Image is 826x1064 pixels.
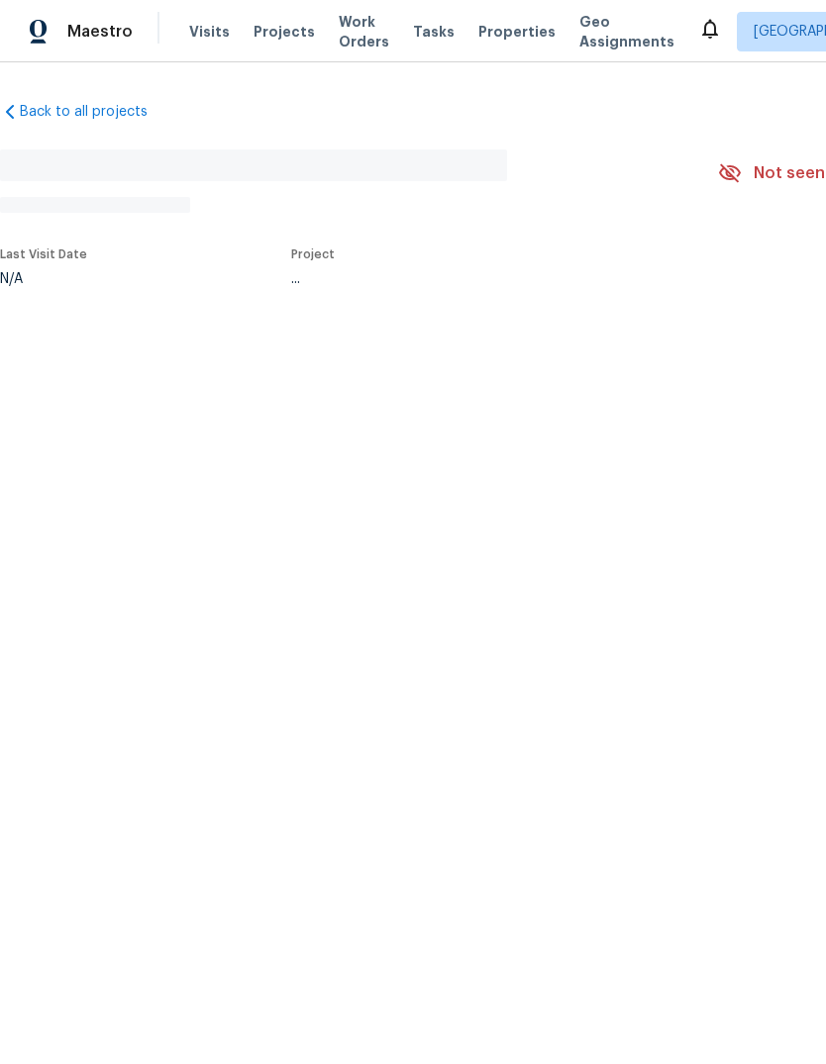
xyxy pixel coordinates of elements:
[254,22,315,42] span: Projects
[339,12,389,51] span: Work Orders
[478,22,556,42] span: Properties
[291,248,335,260] span: Project
[291,272,671,286] div: ...
[67,22,133,42] span: Maestro
[413,25,455,39] span: Tasks
[579,12,674,51] span: Geo Assignments
[189,22,230,42] span: Visits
